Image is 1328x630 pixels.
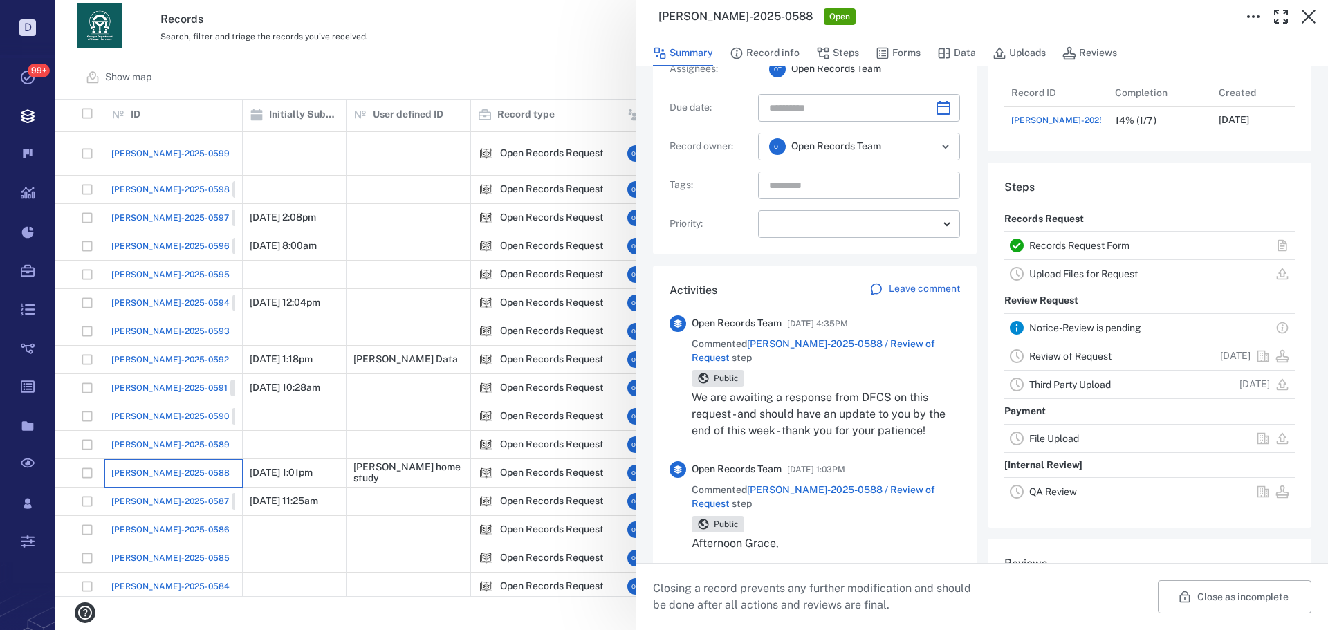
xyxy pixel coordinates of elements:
[670,217,753,231] p: Priority :
[1219,113,1249,127] p: [DATE]
[692,317,782,331] span: Open Records Team
[988,539,1311,627] div: ReviewsThere is nothing here yet
[1212,79,1316,106] div: Created
[936,137,955,156] button: Open
[692,484,935,509] a: [PERSON_NAME]-2025-0588 / Review of Request
[692,535,960,552] p: Afternoon Grace,
[1004,288,1078,313] p: Review Request
[787,461,845,478] span: [DATE] 1:03PM
[1220,349,1251,363] p: [DATE]
[769,61,786,77] div: O T
[876,40,921,66] button: Forms
[1004,207,1084,232] p: Records Request
[1029,322,1141,333] a: Notice-Review is pending
[1239,3,1267,30] button: Toggle to Edit Boxes
[670,62,753,76] p: Assignees :
[988,163,1311,539] div: StepsRecords RequestRecords Request FormUpload Files for RequestReview RequestNotice-Review is pe...
[1115,115,1156,126] div: 14% (1/7)
[670,282,717,299] h6: Activities
[1295,3,1322,30] button: Close
[28,64,50,77] span: 99+
[1029,268,1138,279] a: Upload Files for Request
[1011,73,1056,112] div: Record ID
[19,19,36,36] p: D
[670,178,753,192] p: Tags :
[1219,73,1256,112] div: Created
[889,282,960,296] p: Leave comment
[930,94,957,122] button: Choose date
[692,338,935,363] a: [PERSON_NAME]-2025-0588 / Review of Request
[1029,486,1077,497] a: QA Review
[816,40,859,66] button: Steps
[791,140,881,154] span: Open Records Team
[1004,555,1295,572] h6: Reviews
[1158,580,1311,613] button: Close as incomplete
[730,40,800,66] button: Record info
[692,389,960,439] p: We are awaiting a response from DFCS on this request - and should have an update to you by the en...
[692,483,960,510] span: Commented step
[1004,79,1108,106] div: Record ID
[1115,73,1168,112] div: Completion
[692,337,960,364] span: Commented step
[1029,351,1112,362] a: Review of Request
[769,138,786,155] div: O T
[31,10,59,22] span: Help
[670,140,753,154] p: Record owner :
[1267,3,1295,30] button: Toggle Fullscreen
[1029,379,1111,390] a: Third Party Upload
[1004,506,1079,531] p: Record Delivery
[711,373,741,385] span: Public
[653,40,713,66] button: Summary
[1029,240,1129,251] a: Records Request Form
[791,62,881,76] span: Open Records Team
[1108,79,1212,106] div: Completion
[1062,40,1117,66] button: Reviews
[1029,433,1079,444] a: File Upload
[711,519,741,530] span: Public
[993,40,1046,66] button: Uploads
[1011,114,1129,127] a: [PERSON_NAME]-2025-0588
[769,216,938,232] div: —
[692,463,782,476] span: Open Records Team
[1004,399,1046,424] p: Payment
[1004,453,1082,478] p: [Internal Review]
[1239,378,1270,391] p: [DATE]
[827,11,853,23] span: Open
[1004,179,1295,196] h6: Steps
[869,282,960,299] a: Leave comment
[787,315,848,332] span: [DATE] 4:35PM
[653,580,982,613] p: Closing a record prevents any further modification and should be done after all actions and revie...
[658,8,813,25] h3: [PERSON_NAME]-2025-0588
[937,40,976,66] button: Data
[670,101,753,115] p: Due date :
